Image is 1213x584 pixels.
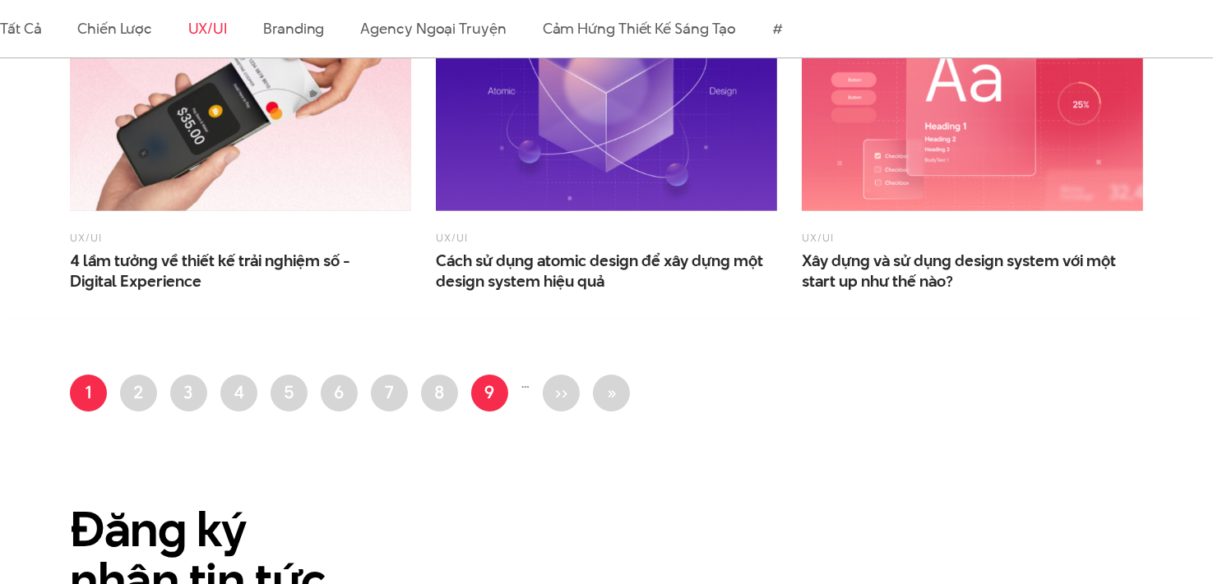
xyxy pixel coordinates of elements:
[70,251,399,292] a: 4 lầm tưởng về thiết kế trải nghiệm số -Digital Experience
[220,375,257,412] a: 4
[70,251,399,292] span: 4 lầm tưởng về thiết kế trải nghiệm số -
[70,271,201,292] span: Digital Experience
[802,251,1131,292] a: Xây dựng và sử dụng design system với mộtstart up như thế nào?
[360,18,506,39] a: Agency ngoại truyện
[802,251,1131,292] span: Xây dựng và sử dụng design system với một
[521,375,530,392] li: …
[436,251,765,292] a: Cách sử dụng atomic design để xây dựng mộtdesign system hiệu quả
[188,18,228,39] a: UX/UI
[802,271,953,292] span: start up như thế nào?
[436,230,468,245] a: UX/UI
[263,18,324,39] a: Branding
[606,379,617,404] span: »
[120,375,157,412] a: 2
[772,18,783,39] a: #
[321,375,358,412] a: 6
[77,18,151,39] a: Chiến lược
[436,251,765,292] span: Cách sử dụng atomic design để xây dựng một
[371,375,408,412] a: 7
[802,230,834,245] a: UX/UI
[436,271,604,292] span: design system hiệu quả
[271,375,308,412] a: 5
[421,375,458,412] a: 8
[555,379,568,404] span: ››
[471,375,508,412] a: 9
[70,230,102,245] a: UX/UI
[170,375,207,412] a: 3
[543,18,737,39] a: Cảm hứng thiết kế sáng tạo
